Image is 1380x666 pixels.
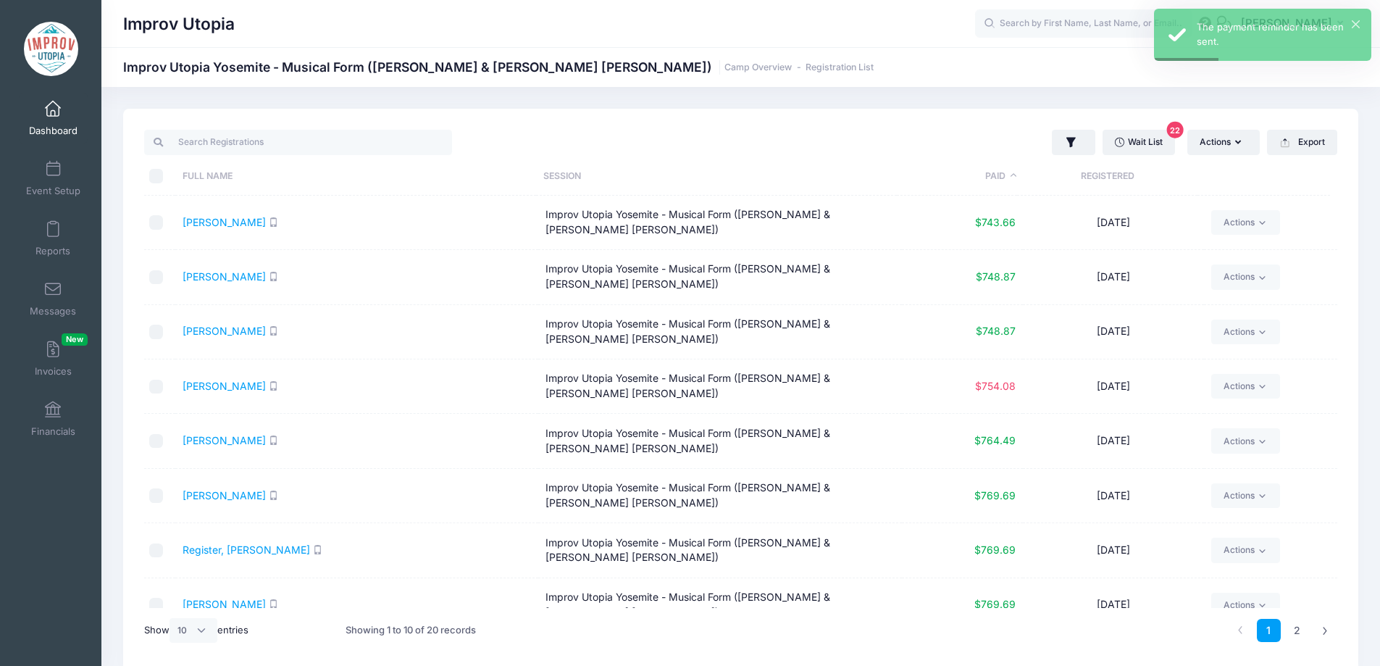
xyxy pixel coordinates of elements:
[1257,619,1281,643] a: 1
[1211,320,1280,344] a: Actions
[313,545,322,554] i: SMS enabled
[1211,210,1280,235] a: Actions
[538,305,901,359] td: Improv Utopia Yosemite - Musical Form ([PERSON_NAME] & [PERSON_NAME] [PERSON_NAME])
[29,125,78,137] span: Dashboard
[975,216,1016,228] span: $743.66
[538,469,901,523] td: Improv Utopia Yosemite - Musical Form ([PERSON_NAME] & [PERSON_NAME] [PERSON_NAME])
[1211,265,1280,289] a: Actions
[175,157,536,196] th: Full Name: activate to sort column ascending
[1017,157,1197,196] th: Registered: activate to sort column ascending
[974,598,1016,610] span: $769.69
[19,273,88,324] a: Messages
[974,489,1016,501] span: $769.69
[975,9,1192,38] input: Search by First Name, Last Name, or Email...
[1023,523,1205,578] td: [DATE]
[1023,578,1205,633] td: [DATE]
[123,59,874,75] h1: Improv Utopia Yosemite - Musical Form ([PERSON_NAME] & [PERSON_NAME] [PERSON_NAME])
[170,618,217,643] select: Showentries
[538,578,901,633] td: Improv Utopia Yosemite - Musical Form ([PERSON_NAME] & [PERSON_NAME] [PERSON_NAME])
[724,62,792,73] a: Camp Overview
[538,523,901,578] td: Improv Utopia Yosemite - Musical Form ([PERSON_NAME] & [PERSON_NAME] [PERSON_NAME])
[26,185,80,197] span: Event Setup
[19,213,88,264] a: Reports
[269,272,278,281] i: SMS enabled
[183,380,266,392] a: [PERSON_NAME]
[144,618,248,643] label: Show entries
[1211,483,1280,508] a: Actions
[123,7,235,41] h1: Improv Utopia
[1167,122,1184,138] span: 22
[31,425,75,438] span: Financials
[1211,538,1280,562] a: Actions
[538,250,901,304] td: Improv Utopia Yosemite - Musical Form ([PERSON_NAME] & [PERSON_NAME] [PERSON_NAME])
[19,394,88,444] a: Financials
[538,414,901,468] td: Improv Utopia Yosemite - Musical Form ([PERSON_NAME] & [PERSON_NAME] [PERSON_NAME])
[1211,593,1280,617] a: Actions
[1352,20,1360,28] button: ×
[269,491,278,500] i: SMS enabled
[183,325,266,337] a: [PERSON_NAME]
[183,598,266,610] a: [PERSON_NAME]
[1023,469,1205,523] td: [DATE]
[183,216,266,228] a: [PERSON_NAME]
[1211,428,1280,453] a: Actions
[1023,196,1205,250] td: [DATE]
[62,333,88,346] span: New
[1211,374,1280,399] a: Actions
[183,489,266,501] a: [PERSON_NAME]
[269,326,278,336] i: SMS enabled
[536,157,897,196] th: Session: activate to sort column ascending
[19,93,88,143] a: Dashboard
[183,544,310,556] a: Register, [PERSON_NAME]
[538,196,901,250] td: Improv Utopia Yosemite - Musical Form ([PERSON_NAME] & [PERSON_NAME] [PERSON_NAME])
[269,436,278,445] i: SMS enabled
[30,305,76,317] span: Messages
[19,153,88,204] a: Event Setup
[1285,619,1309,643] a: 2
[19,333,88,384] a: InvoicesNew
[1187,130,1260,154] button: Actions
[1197,20,1360,49] div: The payment reminder has been sent.
[183,270,266,283] a: [PERSON_NAME]
[1267,130,1337,154] button: Export
[975,380,1016,392] span: $754.08
[24,22,78,76] img: Improv Utopia
[35,365,72,378] span: Invoices
[269,599,278,609] i: SMS enabled
[976,325,1016,337] span: $748.87
[144,130,452,154] input: Search Registrations
[1231,7,1358,41] button: [PERSON_NAME]
[538,359,901,414] td: Improv Utopia Yosemite - Musical Form ([PERSON_NAME] & [PERSON_NAME] [PERSON_NAME])
[1023,305,1205,359] td: [DATE]
[1023,359,1205,414] td: [DATE]
[1103,130,1175,154] a: Wait List22
[897,157,1017,196] th: Paid: activate to sort column descending
[269,381,278,391] i: SMS enabled
[806,62,874,73] a: Registration List
[269,217,278,227] i: SMS enabled
[974,434,1016,446] span: $764.49
[346,614,476,647] div: Showing 1 to 10 of 20 records
[1023,250,1205,304] td: [DATE]
[1023,414,1205,468] td: [DATE]
[974,544,1016,556] span: $769.69
[35,245,70,257] span: Reports
[183,434,266,446] a: [PERSON_NAME]
[976,270,1016,283] span: $748.87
